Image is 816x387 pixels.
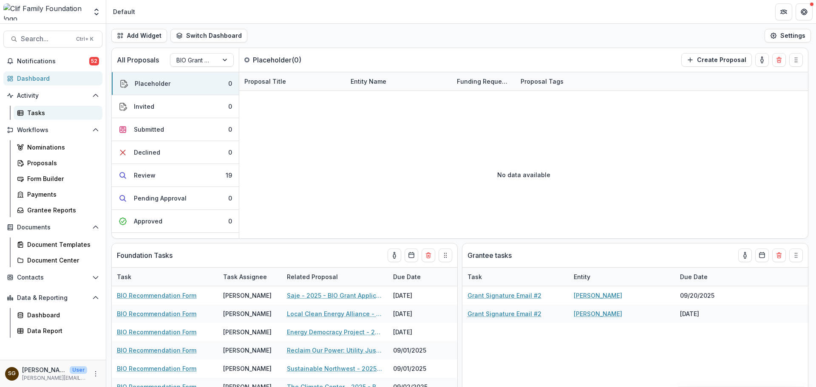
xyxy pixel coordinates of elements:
button: Calendar [755,249,769,262]
span: Contacts [17,274,89,281]
button: More [91,369,101,379]
div: 0 [228,79,232,88]
div: Due Date [675,268,739,286]
div: Proposal Title [239,72,346,90]
button: Open Activity [3,89,102,102]
div: Task [112,268,218,286]
p: Placeholder ( 0 ) [253,55,317,65]
a: BIO Recommendation Form [117,346,196,355]
div: 0 [228,125,232,134]
button: Open entity switcher [91,3,102,20]
a: [PERSON_NAME] [574,291,622,300]
span: Data & Reporting [17,294,89,302]
a: [PERSON_NAME] [574,309,622,318]
div: Entity Name [346,72,452,90]
div: Funding Requested [452,72,516,90]
button: Placeholder0 [112,72,239,95]
div: Tasks [27,108,96,117]
div: Data Report [27,326,96,335]
button: Invited0 [112,95,239,118]
button: Get Help [796,3,813,20]
div: Document Center [27,256,96,265]
button: Open Data & Reporting [3,291,102,305]
button: Switch Dashboard [170,29,247,42]
div: Nominations [27,143,96,152]
div: [PERSON_NAME] [223,364,272,373]
div: [DATE] [388,286,452,305]
button: Delete card [772,249,786,262]
div: [DATE] [388,323,452,341]
div: Payments [27,190,96,199]
button: Calendar [405,249,418,262]
div: Proposal Tags [516,72,622,90]
div: Default [113,7,135,16]
button: toggle-assigned-to-me [755,53,769,67]
div: Due Date [388,272,426,281]
div: [DATE] [675,305,739,323]
div: Submitted [134,125,164,134]
a: Proposals [14,156,102,170]
div: Due Date [388,268,452,286]
a: BIO Recommendation Form [117,309,196,318]
button: toggle-assigned-to-me [738,249,752,262]
div: Invited [134,102,154,111]
span: Workflows [17,127,89,134]
div: 09/20/2025 [675,286,739,305]
a: Grantee Reports [14,203,102,217]
button: Open Contacts [3,271,102,284]
button: Declined0 [112,141,239,164]
a: BIO Recommendation Form [117,328,196,336]
a: Document Center [14,253,102,267]
div: Task Assignee [218,268,282,286]
span: Search... [21,35,71,43]
button: Search... [3,31,102,48]
div: Proposal Title [239,77,291,86]
p: [PERSON_NAME] [22,365,66,374]
a: Sustainable Northwest - 2025 - BIO Grant Application [287,364,383,373]
div: [PERSON_NAME] [223,309,272,318]
a: Grant Signature Email #2 [467,309,541,318]
div: Approved [134,217,162,226]
div: Task [462,268,569,286]
div: 09/01/2025 [388,341,452,359]
div: Pending Approval [134,194,187,203]
button: Drag [789,53,803,67]
div: 0 [228,148,232,157]
p: No data available [497,170,550,179]
div: [DATE] [388,305,452,323]
a: Payments [14,187,102,201]
button: Notifications52 [3,54,102,68]
div: 0 [228,194,232,203]
button: Add Widget [111,29,167,42]
div: Task Assignee [218,272,272,281]
a: Form Builder [14,172,102,186]
div: Grantee Reports [27,206,96,215]
div: Placeholder [135,79,170,88]
div: [PERSON_NAME] [223,346,272,355]
div: Declined [134,148,160,157]
span: Documents [17,224,89,231]
button: Drag [789,249,803,262]
button: Open Documents [3,220,102,234]
button: Create Proposal [681,53,752,67]
div: Related Proposal [282,268,388,286]
a: BIO Recommendation Form [117,291,196,300]
div: 0 [228,217,232,226]
button: Delete card [422,249,435,262]
div: Entity [569,268,675,286]
p: All Proposals [117,55,159,65]
p: Grantee tasks [467,250,512,260]
p: Foundation Tasks [117,250,173,260]
div: [PERSON_NAME] [223,328,272,336]
button: Submitted0 [112,118,239,141]
div: Document Templates [27,240,96,249]
div: Task [112,272,136,281]
button: toggle-assigned-to-me [388,249,401,262]
div: Entity Name [346,77,391,86]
